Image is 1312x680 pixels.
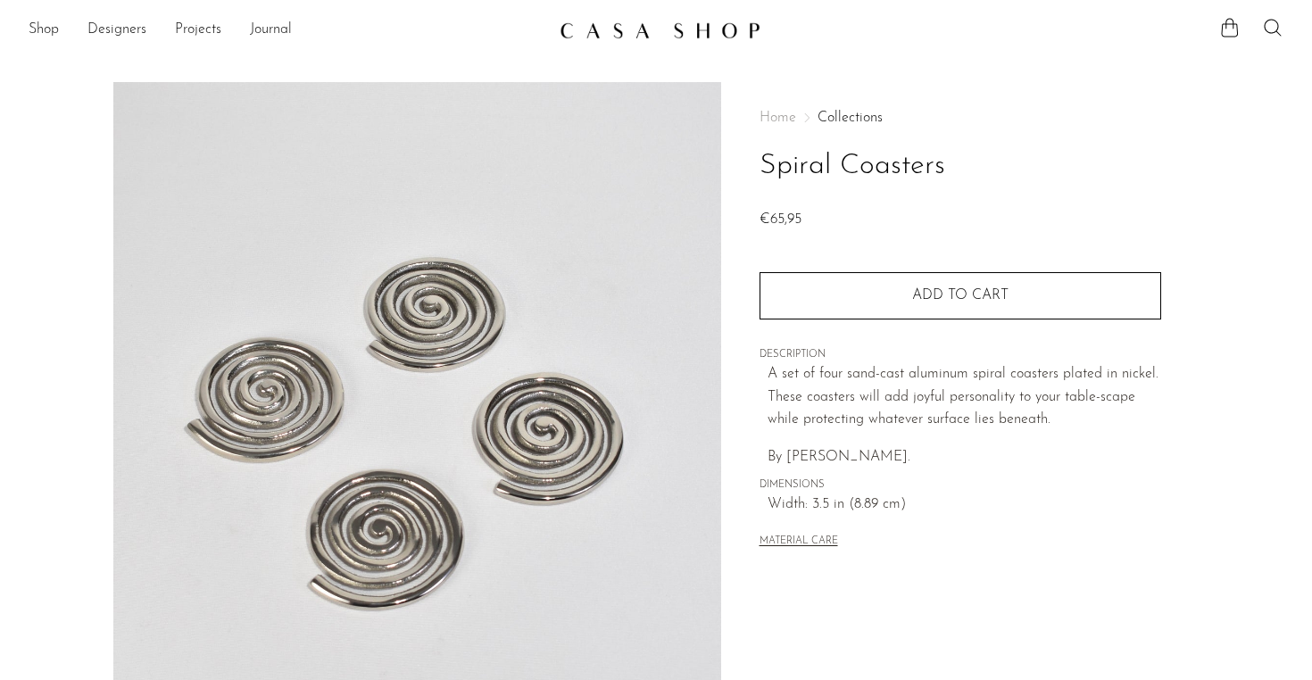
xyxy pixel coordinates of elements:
[29,15,545,46] ul: NEW HEADER MENU
[29,19,59,42] a: Shop
[760,535,838,549] button: MATERIAL CARE
[818,111,883,125] a: Collections
[768,450,910,464] span: By [PERSON_NAME].
[760,111,796,125] span: Home
[768,493,1161,517] span: Width: 3.5 in (8.89 cm)
[760,477,1161,493] span: DIMENSIONS
[768,367,1158,427] span: A set of four sand-cast aluminum spiral coasters plated in nickel. These coasters will add joyful...
[760,272,1161,319] button: Add to cart
[87,19,146,42] a: Designers
[760,111,1161,125] nav: Breadcrumbs
[760,212,801,227] span: €65,95
[175,19,221,42] a: Projects
[29,15,545,46] nav: Desktop navigation
[250,19,292,42] a: Journal
[912,287,1009,304] span: Add to cart
[760,144,1161,189] h1: Spiral Coasters
[760,347,1161,363] span: DESCRIPTION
